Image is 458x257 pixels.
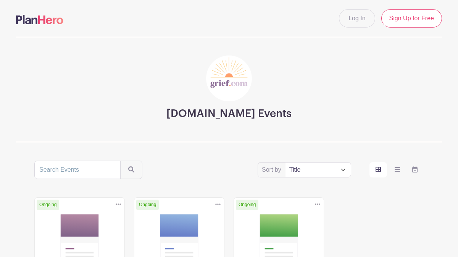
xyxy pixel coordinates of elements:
[369,162,424,177] div: order and view
[262,165,284,174] label: Sort by
[16,15,63,24] img: logo-507f7623f17ff9eddc593b1ce0a138ce2505c220e1c5a4e2b4648c50719b7d32.svg
[381,9,442,28] a: Sign Up for Free
[34,161,121,179] input: Search Events
[206,55,252,101] img: grief-logo-planhero.png
[166,107,292,120] h3: [DOMAIN_NAME] Events
[339,9,375,28] a: Log In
